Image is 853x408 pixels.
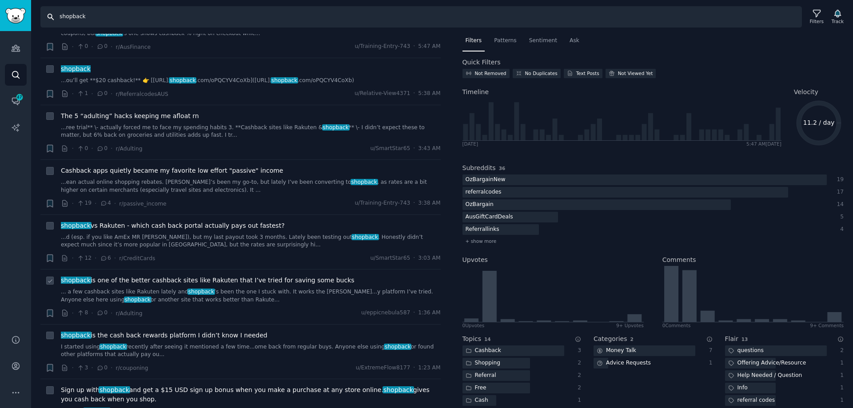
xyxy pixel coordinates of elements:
span: shopback [96,30,123,36]
span: shopback [60,222,91,229]
span: Patterns [494,37,516,45]
div: referral codes [725,395,778,406]
div: 9+ Comments [810,322,844,329]
span: · [72,199,74,208]
span: shopback [187,289,215,295]
span: Sentiment [529,37,557,45]
span: u/SmartStar65 [371,254,411,262]
span: is the cash back rewards platform I didn’t know I needed [61,331,267,340]
span: 0 [77,145,88,153]
h2: Flair [725,334,738,344]
span: 1 [77,90,88,98]
span: 12 [77,254,92,262]
a: Cashback apps quietly became my favorite low effort "passive" income [61,166,283,175]
span: 4 [100,199,111,207]
span: shopback [60,277,91,284]
span: shopback [384,344,411,350]
h2: Topics [462,334,482,344]
span: · [413,254,415,262]
span: · [413,364,415,372]
div: Not Viewed Yet [618,70,653,76]
span: · [91,309,93,318]
div: 17 [836,188,844,196]
span: r/Adulting [116,310,142,317]
h2: Upvotes [462,255,488,265]
span: · [114,199,116,208]
div: Info [725,383,751,394]
span: · [111,144,112,153]
span: 0 [96,90,108,98]
span: is one of the better cashback sites like Rakuten that I’ve tried for saving some bucks [61,276,355,285]
a: I started usingshopbackrecently after seeing it mentioned a few time...ome back from regular buys... [61,343,441,359]
span: u/ExtremeFlow8177 [356,364,411,372]
a: shopback [61,64,91,74]
span: 36 [499,166,506,171]
div: 0 Upvote s [462,322,485,329]
span: · [72,89,74,99]
a: ...ree trial** \- actually forced me to face my spending habits 3. **Cashback sites like Rakuten ... [61,124,441,139]
span: · [114,254,116,263]
div: 19 [836,176,844,184]
a: Sign up withshopbackand get a $15 USD sign up bonus when you make a purchase at any store online.... [61,385,441,404]
div: No Duplicates [525,70,558,76]
div: Not Removed [475,70,506,76]
span: · [91,89,93,99]
span: u/Training-Entry-743 [355,43,410,51]
span: 0 [77,43,88,51]
text: 11.2 / day [803,119,834,126]
span: shopback [124,297,151,303]
div: 3 [574,347,582,355]
span: 19 [77,199,92,207]
div: 4 [836,226,844,234]
span: · [413,90,415,98]
span: 0 [96,145,108,153]
span: 1:23 AM [418,364,440,372]
span: · [95,199,96,208]
span: Sign up with and get a $15 USD sign up bonus when you make a purchase at any store online. gives ... [61,385,441,404]
span: · [95,254,96,263]
span: · [72,144,74,153]
div: Free [462,383,490,394]
div: 2 [574,359,582,367]
span: u/SmartStar65 [371,145,411,153]
div: 5:47 AM [DATE] [746,141,781,147]
a: The 5 “adulting” hacks keeping me afloat rn [61,111,199,121]
span: r/passive_income [119,201,166,207]
div: AusGiftCardDeals [462,212,516,223]
div: Help Needed / Question [725,370,805,381]
div: 1 [574,396,582,404]
div: 2 [574,372,582,380]
div: 2 [574,384,582,392]
span: 14 [484,337,491,342]
span: · [111,363,112,372]
a: shopbackvs Rakuten - which cash back portal actually pays out fastest? [61,221,285,230]
span: 3:43 AM [418,145,440,153]
span: · [111,309,112,318]
span: shopback [60,332,91,339]
span: 47 [16,94,24,100]
span: · [111,89,112,99]
span: · [72,309,74,318]
div: Money Talk [594,345,639,357]
span: · [413,145,415,153]
div: 1 [836,396,844,404]
span: r/ReferralcodesAUS [116,91,168,97]
div: OzBargain [462,199,497,210]
span: 13 [741,337,748,342]
div: 2 [836,347,844,355]
span: · [413,199,415,207]
input: Search Keyword [40,6,802,28]
span: r/couponing [116,365,148,371]
div: 1 [836,359,844,367]
h2: Comments [662,255,696,265]
span: shopback [169,77,196,83]
span: 2 [630,337,633,342]
div: Advice Requests [594,358,654,369]
span: · [91,144,93,153]
div: 1 [705,359,713,367]
a: 47 [5,90,27,112]
div: referralcodes [462,187,505,198]
span: · [111,42,112,51]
